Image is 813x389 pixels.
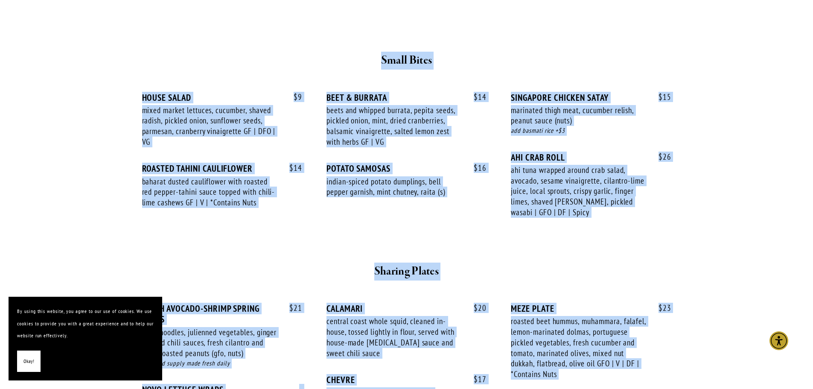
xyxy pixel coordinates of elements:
span: $ [659,303,663,313]
div: a limited supply made fresh daily [142,359,302,369]
span: 16 [465,163,487,173]
span: 15 [650,92,671,102]
div: SINGAPORE CHICKEN SATAY [511,92,671,103]
div: ROASTED TAHINI CAULIFLOWER [142,163,302,174]
div: Accessibility Menu [769,331,788,350]
span: 26 [650,152,671,162]
span: $ [289,163,294,173]
span: 20 [465,303,487,313]
div: indian-spiced potato dumplings, bell pepper garnish, mint chutney, raita (s) [326,176,462,197]
div: FRESH AVOCADO-SHRIMP SPRING ROLLS [142,303,302,325]
span: $ [474,374,478,384]
span: 21 [281,303,302,313]
button: Okay! [17,351,41,372]
span: 9 [285,92,302,102]
span: $ [659,92,663,102]
span: $ [289,303,294,313]
div: ahi tuna wrapped around crab salad, avocado, sesame vinaigrette, cilantro-lime juice, local sprou... [511,165,647,218]
span: $ [659,152,663,162]
div: MEZE PLATE [511,303,671,314]
p: By using this website, you agree to our use of cookies. We use cookies to provide you with a grea... [17,305,154,342]
div: central coast whole squid, cleaned in-house, tossed lightly in flour, served with house-made [MED... [326,316,462,358]
div: beets and whipped burrata, pepita seeds, pickled onion, mint, dried cranberries, balsamic vinaigr... [326,105,462,147]
div: marinated thigh meat, cucumber relish, peanut sauce (nuts) [511,105,647,126]
div: CALAMARI [326,303,487,314]
span: $ [474,303,478,313]
div: AHI CRAB ROLL [511,152,671,163]
span: $ [474,92,478,102]
div: mixed market lettuces, cucumber, shaved radish, pickled onion, sunflower seeds, parmesan, cranber... [142,105,278,147]
div: roasted beet hummus, muhammara, falafel, lemon-marinated dolmas, portuguese pickled vegetables, f... [511,316,647,379]
div: CHEVRE [326,374,487,385]
span: 17 [465,374,487,384]
span: 23 [650,303,671,313]
div: POTATO SAMOSAS [326,163,487,174]
span: $ [474,163,478,173]
div: BEET & BURRATA [326,92,487,103]
section: Cookie banner [9,297,162,380]
span: 14 [465,92,487,102]
span: $ [294,92,298,102]
span: 14 [281,163,302,173]
div: baharat dusted cauliflower with roasted red pepper-tahini sauce topped with chili-lime cashews GF... [142,176,278,208]
span: Okay! [23,355,34,368]
div: glass noodles, julienned vegetables, ginger soy and chili sauces, fresh cilantro and mint, roaste... [142,327,278,359]
strong: Small Bites [381,53,432,68]
div: HOUSE SALAD [142,92,302,103]
strong: Sharing Plates [374,264,439,279]
div: add basmati rice +$3 [511,126,671,136]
